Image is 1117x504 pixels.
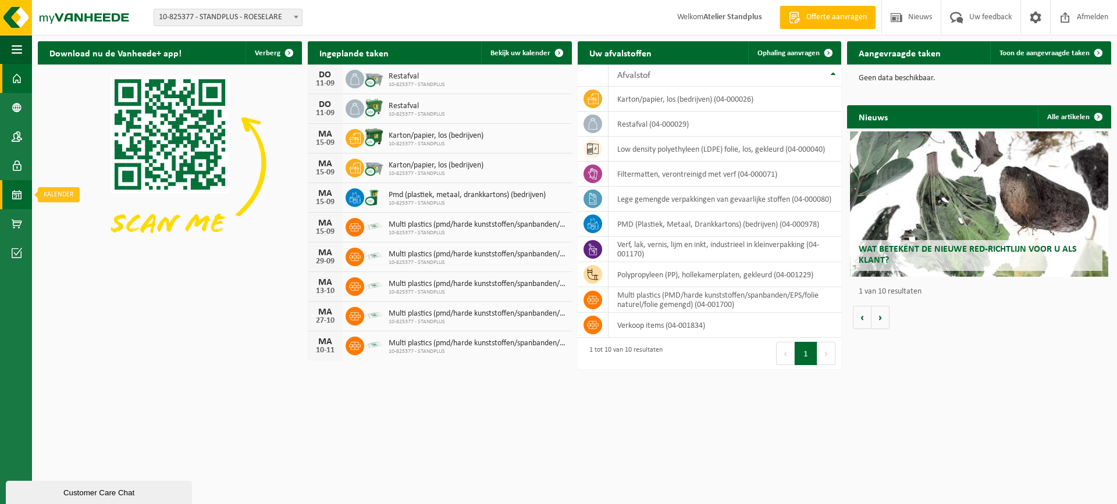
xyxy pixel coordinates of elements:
button: Vorige [853,306,871,329]
div: 13-10 [314,287,337,295]
td: lege gemengde verpakkingen van gevaarlijke stoffen (04-000080) [609,187,842,212]
span: Offerte aanvragen [803,12,870,23]
img: Download de VHEPlus App [38,65,302,262]
span: Multi plastics (pmd/harde kunststoffen/spanbanden/eps/folie naturel/folie gemeng... [389,339,566,348]
span: Multi plastics (pmd/harde kunststoffen/spanbanden/eps/folie naturel/folie gemeng... [389,220,566,230]
span: 10-825377 - STANDPLUS [389,259,566,266]
p: 1 van 10 resultaten [859,288,1105,296]
img: WB-2500-CU [364,68,384,88]
div: 15-09 [314,169,337,177]
div: 15-09 [314,198,337,206]
div: 27-10 [314,317,337,325]
span: 10-825377 - STANDPLUS [389,170,483,177]
a: Toon de aangevraagde taken [990,41,1110,65]
button: Volgende [871,306,890,329]
a: Alle artikelen [1038,105,1110,128]
td: filtermatten, verontreinigd met verf (04-000071) [609,162,842,187]
span: Ophaling aanvragen [757,49,820,57]
span: 10-825377 - STANDPLUS [389,111,445,118]
h2: Ingeplande taken [308,41,400,64]
div: DO [314,100,337,109]
h2: Uw afvalstoffen [578,41,663,64]
h2: Nieuws [847,105,899,128]
span: Toon de aangevraagde taken [999,49,1090,57]
img: WB-2500-CU [364,157,384,177]
div: MA [314,308,337,317]
div: MA [314,130,337,139]
span: Multi plastics (pmd/harde kunststoffen/spanbanden/eps/folie naturel/folie gemeng... [389,250,566,259]
span: Multi plastics (pmd/harde kunststoffen/spanbanden/eps/folie naturel/folie gemeng... [389,309,566,319]
div: MA [314,219,337,228]
span: Wat betekent de nieuwe RED-richtlijn voor u als klant? [859,245,1077,265]
span: Karton/papier, los (bedrijven) [389,131,483,141]
span: 10-825377 - STANDPLUS [389,289,566,296]
td: karton/papier, los (bedrijven) (04-000026) [609,87,842,112]
img: LP-SK-00500-LPE-16 [364,246,384,266]
h2: Download nu de Vanheede+ app! [38,41,193,64]
button: 1 [795,342,817,365]
div: MA [314,189,337,198]
td: low density polyethyleen (LDPE) folie, los, gekleurd (04-000040) [609,137,842,162]
div: MA [314,159,337,169]
span: Verberg [255,49,280,57]
span: Restafval [389,72,445,81]
span: 10-825377 - STANDPLUS [389,319,566,326]
td: restafval (04-000029) [609,112,842,137]
img: WB-1100-CU [364,127,384,147]
img: LP-SK-00500-LPE-16 [364,276,384,295]
div: DO [314,70,337,80]
span: Afvalstof [617,71,650,80]
img: WB-0770-CU [364,98,384,117]
img: WB-0120-CU [364,187,384,206]
td: polypropyleen (PP), hollekamerplaten, gekleurd (04-001229) [609,262,842,287]
div: MA [314,248,337,258]
span: 10-825377 - STANDPLUS - ROESELARE [154,9,302,26]
td: multi plastics (PMD/harde kunststoffen/spanbanden/EPS/folie naturel/folie gemengd) (04-001700) [609,287,842,313]
img: LP-SK-00500-LPE-16 [364,216,384,236]
div: MA [314,337,337,346]
span: Bekijk uw kalender [490,49,550,57]
button: Next [817,342,835,365]
span: 10-825377 - STANDPLUS [389,230,566,237]
div: 11-09 [314,80,337,88]
div: 11-09 [314,109,337,117]
span: 10-825377 - STANDPLUS [389,348,566,355]
div: 15-09 [314,139,337,147]
button: Verberg [246,41,301,65]
strong: Atelier Standplus [703,13,762,22]
span: 10-825377 - STANDPLUS [389,200,546,207]
span: Multi plastics (pmd/harde kunststoffen/spanbanden/eps/folie naturel/folie gemeng... [389,280,566,289]
span: Karton/papier, los (bedrijven) [389,161,483,170]
span: 10-825377 - STANDPLUS [389,141,483,148]
div: MA [314,278,337,287]
span: 10-825377 - STANDPLUS [389,81,445,88]
a: Offerte aanvragen [780,6,876,29]
td: PMD (Plastiek, Metaal, Drankkartons) (bedrijven) (04-000978) [609,212,842,237]
img: LP-SK-00500-LPE-16 [364,305,384,325]
iframe: chat widget [6,478,194,504]
button: Previous [776,342,795,365]
p: Geen data beschikbaar. [859,74,1100,83]
h2: Aangevraagde taken [847,41,952,64]
img: LP-SK-00500-LPE-16 [364,335,384,355]
td: verf, lak, vernis, lijm en inkt, industrieel in kleinverpakking (04-001170) [609,237,842,262]
a: Bekijk uw kalender [481,41,571,65]
a: Ophaling aanvragen [748,41,840,65]
div: 29-09 [314,258,337,266]
td: verkoop items (04-001834) [609,313,842,338]
div: 15-09 [314,228,337,236]
span: Restafval [389,102,445,111]
a: Wat betekent de nieuwe RED-richtlijn voor u als klant? [850,131,1109,277]
div: 10-11 [314,346,337,355]
span: Pmd (plastiek, metaal, drankkartons) (bedrijven) [389,191,546,200]
div: 1 tot 10 van 10 resultaten [584,341,663,366]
